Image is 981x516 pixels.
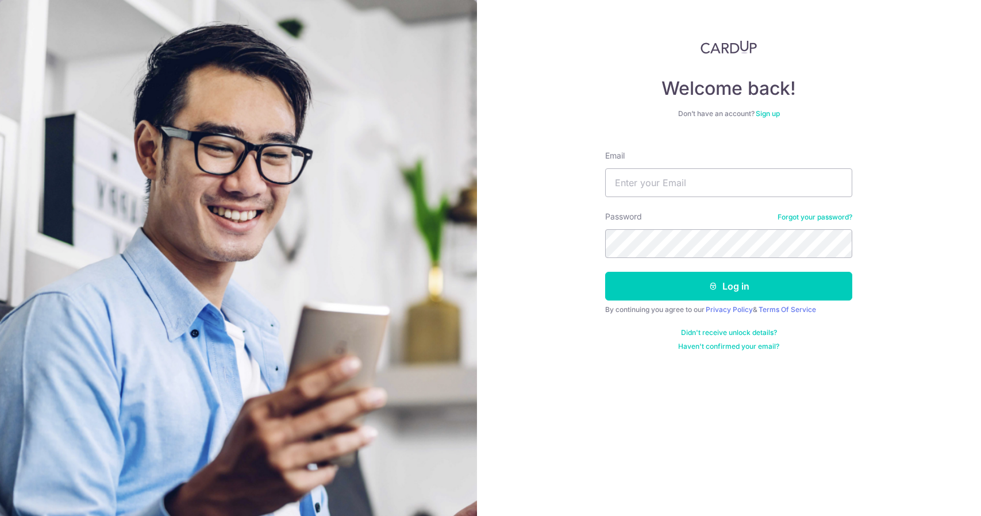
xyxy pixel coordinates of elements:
[605,109,852,118] div: Don’t have an account?
[605,211,642,222] label: Password
[605,305,852,314] div: By continuing you agree to our &
[756,109,780,118] a: Sign up
[605,168,852,197] input: Enter your Email
[701,40,757,54] img: CardUp Logo
[778,213,852,222] a: Forgot your password?
[605,77,852,100] h4: Welcome back!
[605,272,852,301] button: Log in
[706,305,753,314] a: Privacy Policy
[678,342,779,351] a: Haven't confirmed your email?
[605,150,625,161] label: Email
[759,305,816,314] a: Terms Of Service
[681,328,777,337] a: Didn't receive unlock details?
